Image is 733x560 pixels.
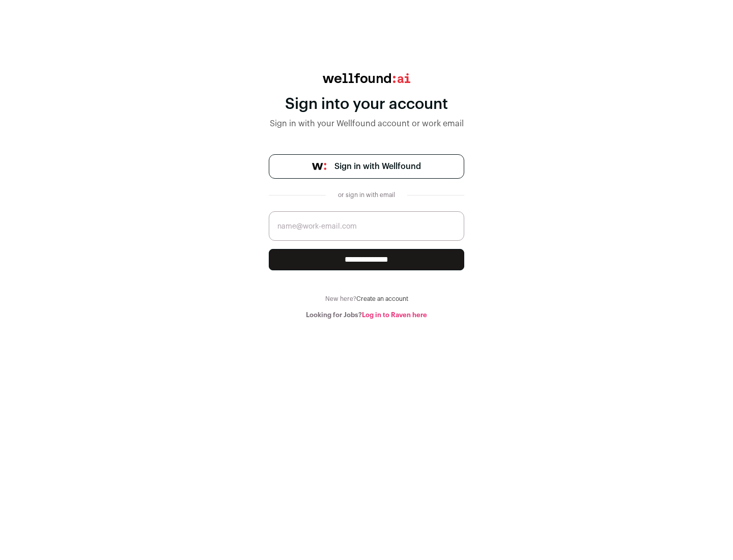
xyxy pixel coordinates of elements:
[269,118,464,130] div: Sign in with your Wellfound account or work email
[269,211,464,241] input: name@work-email.com
[334,191,399,199] div: or sign in with email
[269,95,464,114] div: Sign into your account
[312,163,326,170] img: wellfound-symbol-flush-black-fb3c872781a75f747ccb3a119075da62bfe97bd399995f84a933054e44a575c4.png
[269,311,464,319] div: Looking for Jobs?
[269,295,464,303] div: New here?
[362,312,427,318] a: Log in to Raven here
[356,296,408,302] a: Create an account
[334,160,421,173] span: Sign in with Wellfound
[269,154,464,179] a: Sign in with Wellfound
[323,73,410,83] img: wellfound:ai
